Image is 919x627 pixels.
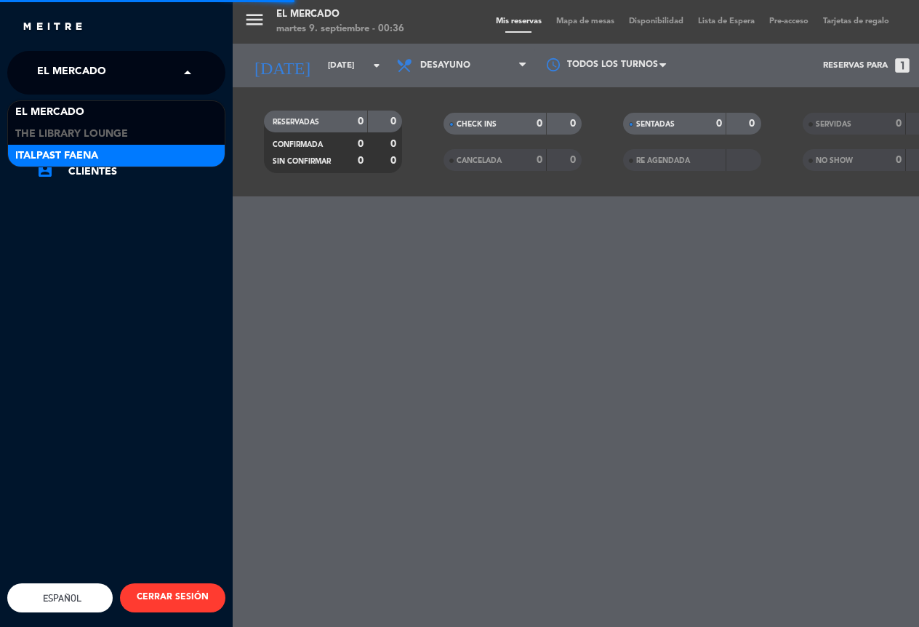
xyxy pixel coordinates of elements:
button: CERRAR SESIÓN [120,583,225,612]
a: account_boxClientes [36,163,225,180]
span: El Mercado [15,104,84,121]
span: The Library Lounge [15,126,128,143]
span: El Mercado [37,57,106,88]
span: Español [39,593,81,604]
span: Italpast Faena [15,148,98,164]
i: account_box [36,161,54,179]
img: MEITRE [22,22,84,33]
